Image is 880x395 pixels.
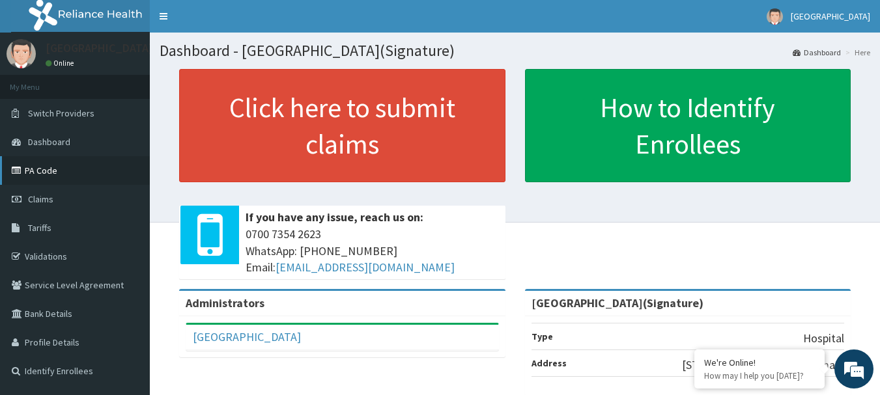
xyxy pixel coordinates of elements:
p: How may I help you today? [704,370,815,381]
a: Click here to submit claims [179,69,505,182]
li: Here [842,47,870,58]
p: Hospital [803,330,844,347]
span: [GEOGRAPHIC_DATA] [791,10,870,22]
a: How to Identify Enrollees [525,69,851,182]
span: Tariffs [28,222,51,234]
div: We're Online! [704,357,815,368]
strong: [GEOGRAPHIC_DATA](Signature) [532,295,703,310]
h1: Dashboard - [GEOGRAPHIC_DATA](Signature) [160,42,870,59]
a: Dashboard [793,47,841,58]
b: Type [532,331,553,342]
a: [GEOGRAPHIC_DATA] [193,329,301,344]
span: Claims [28,193,53,205]
span: Dashboard [28,136,70,148]
img: User Image [767,8,783,25]
a: Online [46,59,77,68]
p: [STREET_ADDRESS] Transamadi [682,357,844,374]
b: Administrators [186,295,264,310]
b: If you have any issue, reach us on: [246,210,423,225]
span: 0700 7354 2623 WhatsApp: [PHONE_NUMBER] Email: [246,226,499,276]
span: Switch Providers [28,107,94,119]
p: [GEOGRAPHIC_DATA] [46,42,153,54]
img: User Image [7,39,36,68]
b: Address [532,357,567,369]
a: [EMAIL_ADDRESS][DOMAIN_NAME] [276,260,455,275]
